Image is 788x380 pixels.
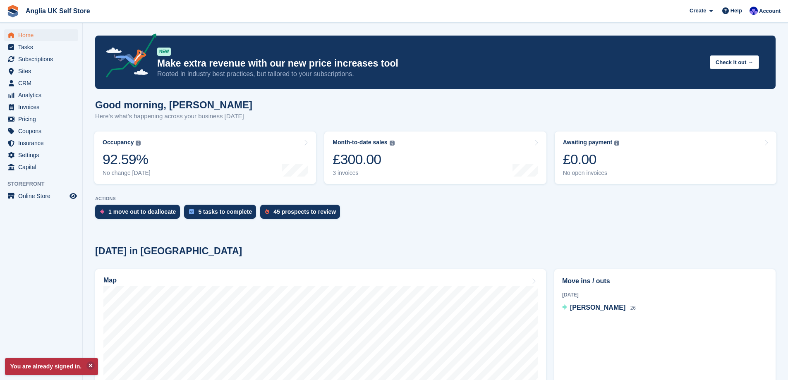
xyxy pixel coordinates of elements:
[324,131,546,184] a: Month-to-date sales £300.00 3 invoices
[4,29,78,41] a: menu
[95,205,184,223] a: 1 move out to deallocate
[18,77,68,89] span: CRM
[103,139,134,146] div: Occupancy
[5,358,98,375] p: You are already signed in.
[18,161,68,173] span: Capital
[333,151,394,168] div: £300.00
[4,77,78,89] a: menu
[563,151,620,168] div: £0.00
[95,246,242,257] h2: [DATE] in [GEOGRAPHIC_DATA]
[630,305,636,311] span: 26
[157,57,703,69] p: Make extra revenue with our new price increases tool
[157,48,171,56] div: NEW
[18,101,68,113] span: Invoices
[759,7,781,15] span: Account
[563,170,620,177] div: No open invoices
[18,29,68,41] span: Home
[22,4,93,18] a: Anglia UK Self Store
[562,303,636,313] a: [PERSON_NAME] 26
[184,205,260,223] a: 5 tasks to complete
[333,139,387,146] div: Month-to-date sales
[18,125,68,137] span: Coupons
[68,191,78,201] a: Preview store
[614,141,619,146] img: icon-info-grey-7440780725fd019a000dd9b08b2336e03edf1995a4989e88bcd33f0948082b44.svg
[555,131,776,184] a: Awaiting payment £0.00 No open invoices
[4,53,78,65] a: menu
[7,180,82,188] span: Storefront
[18,149,68,161] span: Settings
[95,196,776,201] p: ACTIONS
[198,208,252,215] div: 5 tasks to complete
[562,276,768,286] h2: Move ins / outs
[95,99,252,110] h1: Good morning, [PERSON_NAME]
[731,7,742,15] span: Help
[710,55,759,69] button: Check it out →
[18,89,68,101] span: Analytics
[18,53,68,65] span: Subscriptions
[4,149,78,161] a: menu
[4,161,78,173] a: menu
[265,209,269,214] img: prospect-51fa495bee0391a8d652442698ab0144808aea92771e9ea1ae160a38d050c398.svg
[108,208,176,215] div: 1 move out to deallocate
[99,33,157,81] img: price-adjustments-announcement-icon-8257ccfd72463d97f412b2fc003d46551f7dbcb40ab6d574587a9cd5c0d94...
[4,101,78,113] a: menu
[157,69,703,79] p: Rooted in industry best practices, but tailored to your subscriptions.
[103,151,151,168] div: 92.59%
[4,113,78,125] a: menu
[18,137,68,149] span: Insurance
[570,304,625,311] span: [PERSON_NAME]
[95,112,252,121] p: Here's what's happening across your business [DATE]
[333,170,394,177] div: 3 invoices
[750,7,758,15] img: Lewis Scotney
[4,190,78,202] a: menu
[4,89,78,101] a: menu
[690,7,706,15] span: Create
[18,190,68,202] span: Online Store
[563,139,613,146] div: Awaiting payment
[7,5,19,17] img: stora-icon-8386f47178a22dfd0bd8f6a31ec36ba5ce8667c1dd55bd0f319d3a0aa187defe.svg
[189,209,194,214] img: task-75834270c22a3079a89374b754ae025e5fb1db73e45f91037f5363f120a921f8.svg
[18,113,68,125] span: Pricing
[18,65,68,77] span: Sites
[4,137,78,149] a: menu
[100,209,104,214] img: move_outs_to_deallocate_icon-f764333ba52eb49d3ac5e1228854f67142a1ed5810a6f6cc68b1a99e826820c5.svg
[136,141,141,146] img: icon-info-grey-7440780725fd019a000dd9b08b2336e03edf1995a4989e88bcd33f0948082b44.svg
[4,125,78,137] a: menu
[562,291,768,299] div: [DATE]
[103,170,151,177] div: No change [DATE]
[94,131,316,184] a: Occupancy 92.59% No change [DATE]
[273,208,336,215] div: 45 prospects to review
[4,65,78,77] a: menu
[103,277,117,284] h2: Map
[4,41,78,53] a: menu
[390,141,395,146] img: icon-info-grey-7440780725fd019a000dd9b08b2336e03edf1995a4989e88bcd33f0948082b44.svg
[260,205,344,223] a: 45 prospects to review
[18,41,68,53] span: Tasks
